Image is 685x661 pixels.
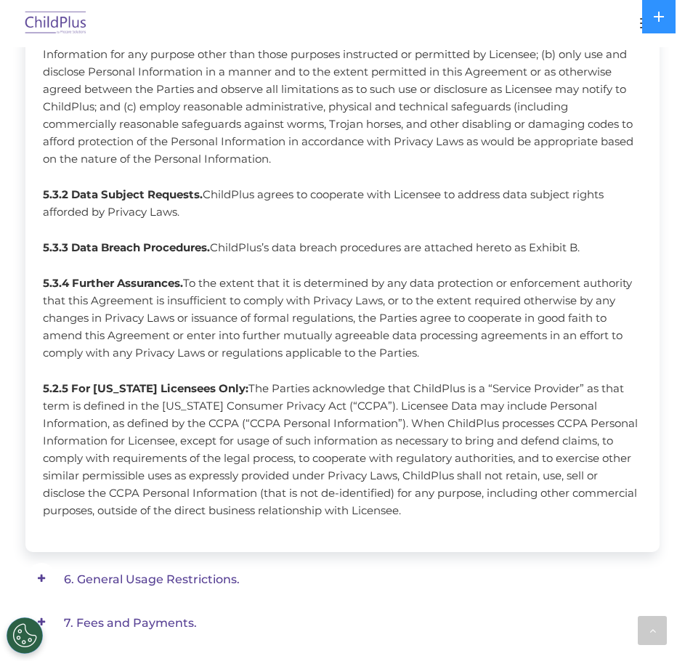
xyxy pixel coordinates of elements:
b: 5.2.5 For [US_STATE] Licensees Only: [43,381,248,395]
img: ChildPlus by Procare Solutions [22,7,90,41]
span: 6. General Usage Restrictions. [64,572,240,586]
b: 5.3.2 Data Subject Requests. [43,187,203,201]
p: The Parties acknowledge that ChildPlus is a “Service Provider” as that term is defined in the [US... [43,380,642,519]
p: ChildPlus’s data breach procedures are attached hereto as Exhibit B. [43,239,642,256]
p: To the extent that it is determined by any data protection or enforcement authority that this Agr... [43,275,642,362]
b: 5.3.4 Further Assurances. [43,276,183,290]
b: 5.3.3 Data Breach Procedures. [43,240,210,254]
p: ChildPlus agrees to cooperate with Licensee to address data subject rights afforded by Privacy Laws. [43,186,642,221]
button: Cookies Settings [7,617,43,654]
span: 7. Fees and Payments. [64,616,197,630]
